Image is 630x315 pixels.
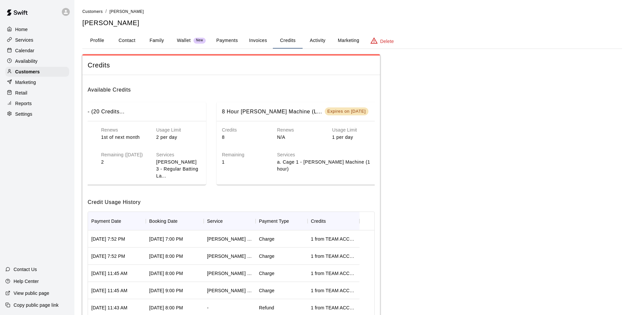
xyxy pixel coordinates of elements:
[15,37,33,43] p: Services
[14,302,59,308] p: Copy public page link
[15,79,36,86] p: Marketing
[303,33,332,49] button: Activity
[101,159,146,166] p: 2
[5,46,69,56] a: Calendar
[5,77,69,87] a: Marketing
[82,9,103,14] a: Customers
[311,236,356,242] div: 1 from TEAM ACCESS - (20 Credits - 2 credit redeemable daily)
[277,134,322,141] p: N/A
[91,287,127,294] div: Aug 12, 2025 11:45 AM
[149,236,183,242] div: Aug 21, 2025 7:00 PM
[277,127,322,134] h6: Renews
[207,287,252,294] div: c. Cage 3 - Regular Batting Lane
[207,270,252,277] div: c. Cage 3 - Regular Batting Lane
[5,24,69,34] div: Home
[91,236,125,242] div: Aug 13, 2025 7:52 PM
[311,253,356,259] div: 1 from TEAM ACCESS - (20 Credits - 2 credit redeemable daily)
[156,127,201,134] h6: Usage Limit
[207,253,252,259] div: c. Cage 3 - Regular Batting Lane
[101,127,146,134] h6: Renews
[14,266,37,273] p: Contact Us
[88,212,146,230] div: Payment Date
[101,134,146,141] p: 1st of next month
[204,212,256,230] div: Service
[121,217,131,226] button: Sort
[88,193,375,207] h6: Credit Usage History
[14,278,39,285] p: Help Center
[178,217,187,226] button: Sort
[207,236,252,242] div: c. Cage 3 - Regular Batting Lane
[5,67,69,77] div: Customers
[207,304,209,311] div: -
[273,33,303,49] button: Credits
[142,33,172,49] button: Family
[311,287,356,294] div: 1 from TEAM ACCESS - (20 Credits - 2 credit redeemable daily)
[15,100,32,107] p: Reports
[149,212,178,230] div: Booking Date
[243,33,273,49] button: Invoices
[15,111,32,117] p: Settings
[112,33,142,49] button: Contact
[326,217,335,226] button: Sort
[5,88,69,98] a: Retail
[91,253,125,259] div: Aug 13, 2025 7:52 PM
[259,304,274,311] div: Refund
[146,212,204,230] div: Booking Date
[91,212,121,230] div: Payment Date
[223,217,232,226] button: Sort
[222,159,267,166] p: 1
[91,304,127,311] div: Aug 12, 2025 11:43 AM
[259,253,274,259] div: Charge
[222,107,322,116] h6: 8 Hour Trueman Machine (L1)
[149,270,183,277] div: Aug 19, 2025 8:00 PM
[311,212,326,230] div: Credits
[82,8,622,15] nav: breadcrumb
[332,33,364,49] button: Marketing
[82,19,622,27] h5: [PERSON_NAME]
[207,212,223,230] div: Service
[109,9,144,14] span: [PERSON_NAME]
[15,58,38,64] p: Availability
[149,253,183,259] div: Aug 21, 2025 8:00 PM
[277,151,377,159] h6: Services
[277,159,377,173] p: a. Cage 1 - [PERSON_NAME] Machine (1 hour)
[105,8,107,15] li: /
[311,270,356,277] div: 1 from TEAM ACCESS - (20 Credits - 2 credit redeemable daily)
[88,80,375,94] h6: Available Credits
[149,287,183,294] div: Aug 19, 2025 9:00 PM
[5,35,69,45] a: Services
[332,134,377,141] p: 1 per day
[193,38,206,43] span: New
[259,236,274,242] div: Charge
[82,33,622,49] div: basic tabs example
[149,304,183,311] div: Aug 19, 2025 8:00 PM
[289,217,298,226] button: Sort
[5,109,69,119] a: Settings
[177,37,191,44] p: Wallet
[5,98,69,108] a: Reports
[91,270,127,277] div: Aug 12, 2025 11:45 AM
[380,38,394,45] p: Delete
[222,134,267,141] p: 8
[101,151,146,159] h6: Remaining ([DATE])
[82,33,112,49] button: Profile
[15,68,40,75] p: Customers
[222,151,267,159] h6: Remaining
[222,127,267,134] h6: Credits
[156,159,201,179] p: c. Cage 3 - Regular Batting Lane (1 hour), f. Cage 6 - High Performance Lane (1 hour), g. Cage 7 ...
[5,56,69,66] a: Availability
[308,212,359,230] div: Credits
[15,47,34,54] p: Calendar
[256,212,308,230] div: Payment Type
[15,26,28,33] p: Home
[88,61,375,70] span: Credits
[311,304,356,311] div: 1 from TEAM ACCESS - (20 Credits - 2 credit redeemable daily)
